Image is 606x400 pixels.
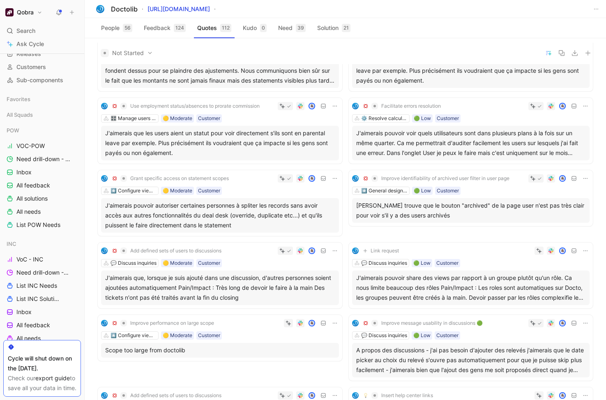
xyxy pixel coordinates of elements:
span: Search [16,26,35,36]
h1: Qobra [17,9,34,16]
span: Improve identifiability of archived user filter in user page [381,175,509,182]
button: Not Started [98,48,156,58]
img: logo [96,5,104,13]
span: Inbox [16,308,32,316]
span: Use employment status/absences to prorate commission [130,103,260,109]
button: Solution [314,21,354,35]
div: POW [3,124,81,136]
img: 💢 [112,393,117,398]
div: Check our to save all your data in time. [8,373,76,393]
span: List INC Solutions [16,295,61,303]
div: *️⃣ Configure views / scopes [111,187,157,195]
div: J\\'aimerais que les users aient un statut pour voir directement s\\'ils sont en parental leave p... [356,56,586,86]
span: Sub-components [16,76,63,84]
div: Doctolib [111,4,138,14]
span: Add defined sets of users to discussions [130,392,221,399]
button: 💢Grant specific access on statement scopes [109,173,232,183]
div: 🟢 Low [413,259,431,267]
button: 💢Use employment status/absences to prorate commission [109,101,263,111]
div: Customer [437,114,459,123]
img: logo [101,103,108,109]
div: All Squads [3,109,81,123]
div: 🎛️ Manage users and organization [111,114,157,123]
img: avatar [309,393,314,398]
span: Link request [371,247,399,254]
span: All solutions [16,194,48,203]
div: 124 [174,24,186,32]
span: Insert help center links [381,392,433,399]
a: Customers [3,61,81,73]
button: 💢Improve performance on large scope [109,318,217,328]
a: All feedback [3,319,81,331]
div: 💬 Discuss inquiries [111,259,157,267]
img: logo [352,247,359,254]
div: 112 [220,24,231,32]
div: 🟢 Low [413,331,431,340]
img: avatar [560,248,565,254]
img: logo [101,320,108,326]
img: avatar [560,176,565,181]
div: J'aimerais pouvoir share des views par rapport à un groupe plutôt qu'un rôle. Ca nous limite beau... [356,273,586,303]
span: POW [7,126,19,134]
div: 💬 Discuss inquiries [361,331,407,340]
div: All Squads [3,109,81,121]
span: Releases [16,50,41,58]
div: 39 [296,24,306,32]
span: Favorites [7,95,30,103]
a: Need drill-down - INC [3,266,81,279]
span: List INC Needs [16,282,57,290]
img: avatar [309,248,314,254]
div: J'aimerais pouvoir autoriser certaines personnes à spliter les records sans avoir accès aux autre... [105,201,335,230]
img: logo [352,392,359,399]
img: avatar [560,321,565,326]
span: Improve message usability in discussions 🟢 [381,320,483,326]
img: logo [352,175,359,182]
div: Customer [198,187,220,195]
div: Favorites [3,93,81,105]
a: All feedback [3,179,81,192]
div: *️⃣ Configure views / scopes [111,331,157,340]
div: [PERSON_NAME] trouve que le bouton "archived" de la page user n'est pas très clair pour voir s'il... [356,201,586,220]
div: Cycle will shut down on the [DATE]. [8,354,76,373]
span: Need drill-down - POW [16,155,71,163]
span: List POW Needs [16,221,60,229]
a: export guide [35,375,70,382]
img: avatar [309,176,314,181]
img: Qobra [5,8,14,16]
img: avatar [309,321,314,326]
span: Grant specific access on statement scopes [130,175,229,182]
div: Customer [198,114,220,123]
span: Ask Cycle [16,39,44,49]
span: INC [7,240,16,248]
div: 🟡 Moderate [163,259,192,267]
img: 💢 [363,321,368,326]
div: POWVOC-POWNeed drill-down - POWInboxAll feedbackAll solutionsAll needsList POW Needs [3,124,81,231]
span: All needs [16,334,41,342]
span: VOC-POW [16,142,45,150]
div: Customer [436,331,459,340]
img: logo [352,103,359,109]
span: Facilitate errors resolution [381,103,441,109]
a: List INC Solutions [3,293,81,305]
div: 🟡 Moderate [163,331,192,340]
img: 💢 [363,104,368,109]
span: Improve performance on large scope [130,320,214,326]
a: VoC - INC [3,253,81,266]
span: Not Started [101,48,153,58]
div: 🟢 Low [414,187,431,195]
div: Problem statement Notre problème : les Sales voient parfois de faux montants et se fondent dessus... [105,56,335,86]
img: 💢 [112,176,117,181]
span: Need drill-down - INC [16,268,70,277]
a: Sub-components [3,74,81,86]
a: All solutions [3,192,81,205]
img: avatar [560,104,565,109]
a: Need drill-down - POW [3,153,81,165]
span: VoC - INC [16,255,43,264]
img: logo [101,175,108,182]
div: 🟡 Moderate [163,187,192,195]
div: A propos des discussions - j'ai pas besoin d'ajouter des relevés j'aimerais que le date picker au... [356,345,586,375]
img: avatar [560,393,565,398]
button: Feedback [141,21,189,35]
a: List POW Needs [3,219,81,231]
div: J'aimerais pouvoir voir quels utilisateurs sont dans plusieurs plans à la fois sur un même quarte... [356,128,586,158]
